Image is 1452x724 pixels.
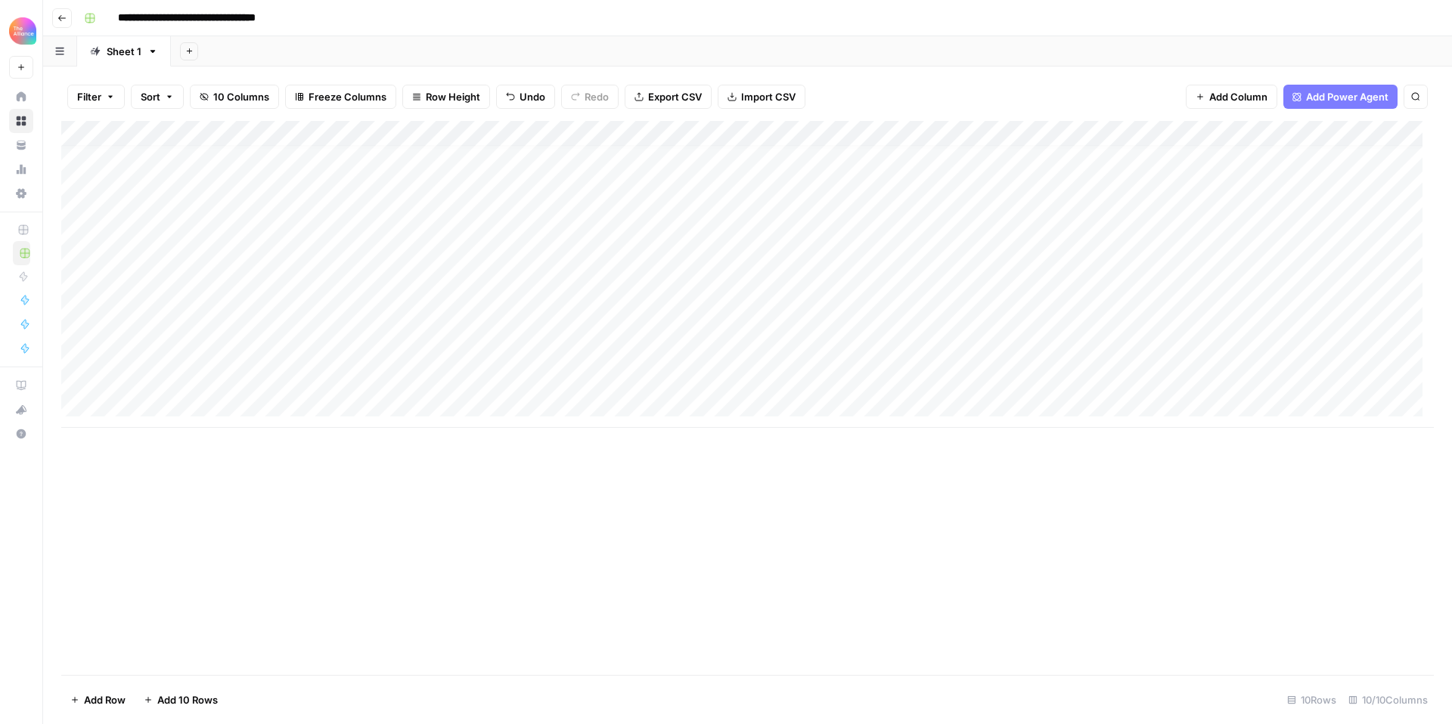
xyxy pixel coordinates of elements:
[9,398,33,422] button: What's new?
[135,688,227,712] button: Add 10 Rows
[9,109,33,133] a: Browse
[1306,89,1388,104] span: Add Power Agent
[61,688,135,712] button: Add Row
[67,85,125,109] button: Filter
[741,89,796,104] span: Import CSV
[496,85,555,109] button: Undo
[648,89,702,104] span: Export CSV
[402,85,490,109] button: Row Height
[1186,85,1277,109] button: Add Column
[77,89,101,104] span: Filter
[9,133,33,157] a: Your Data
[9,422,33,446] button: Help + Support
[77,36,171,67] a: Sheet 1
[1209,89,1267,104] span: Add Column
[157,692,218,707] span: Add 10 Rows
[9,17,36,45] img: Alliance Logo
[426,89,480,104] span: Row Height
[625,85,712,109] button: Export CSV
[1342,688,1434,712] div: 10/10 Columns
[9,85,33,109] a: Home
[285,85,396,109] button: Freeze Columns
[10,398,33,421] div: What's new?
[1283,85,1398,109] button: Add Power Agent
[9,373,33,398] a: AirOps Academy
[561,85,619,109] button: Redo
[9,157,33,181] a: Usage
[585,89,609,104] span: Redo
[309,89,386,104] span: Freeze Columns
[9,12,33,50] button: Workspace: Alliance
[520,89,545,104] span: Undo
[84,692,126,707] span: Add Row
[9,181,33,206] a: Settings
[141,89,160,104] span: Sort
[190,85,279,109] button: 10 Columns
[718,85,805,109] button: Import CSV
[131,85,184,109] button: Sort
[107,44,141,59] div: Sheet 1
[213,89,269,104] span: 10 Columns
[1281,688,1342,712] div: 10 Rows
